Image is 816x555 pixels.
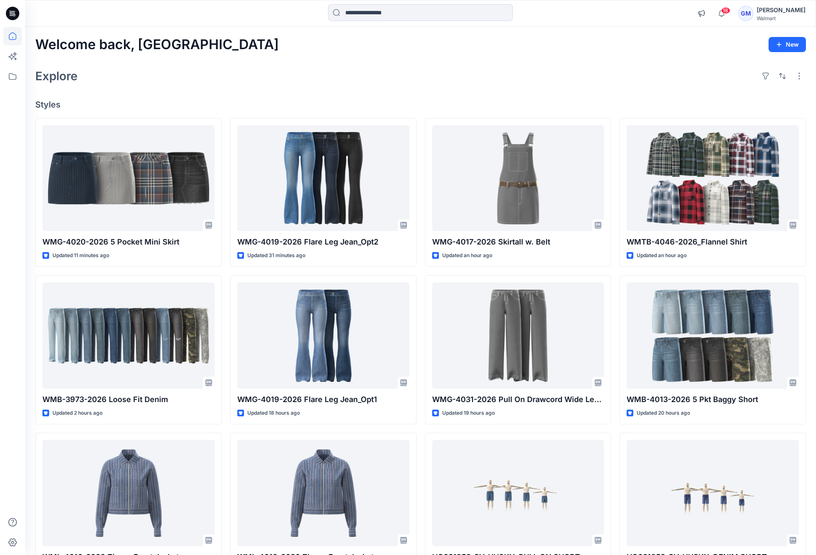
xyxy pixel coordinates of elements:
[42,394,215,405] p: WMB-3973-2026 Loose Fit Denim
[237,440,409,546] a: WML-4016-2026 Zipper Front Jacket
[237,236,409,248] p: WMG-4019-2026 Flare Leg Jean_Opt2
[432,440,604,546] a: HQ021853_GV_HUSKY_PULL ON SHORT
[432,236,604,248] p: WMG-4017-2026 Skirtall w. Belt
[757,15,806,21] div: Walmart
[42,282,215,388] a: WMB-3973-2026 Loose Fit Denim
[432,125,604,231] a: WMG-4017-2026 Skirtall w. Belt
[247,409,300,418] p: Updated 18 hours ago
[757,5,806,15] div: [PERSON_NAME]
[637,251,687,260] p: Updated an hour ago
[627,282,799,388] a: WMB-4013-2026 5 Pkt Baggy Short
[35,69,78,83] h2: Explore
[42,440,215,546] a: WML-4016-2026 Zipper Front Jacket
[769,37,806,52] button: New
[237,125,409,231] a: WMG-4019-2026 Flare Leg Jean_Opt2
[237,282,409,388] a: WMG-4019-2026 Flare Leg Jean_Opt1
[627,236,799,248] p: WMTB-4046-2026_Flannel Shirt
[627,125,799,231] a: WMTB-4046-2026_Flannel Shirt
[35,37,279,53] h2: Welcome back, [GEOGRAPHIC_DATA]
[247,251,305,260] p: Updated 31 minutes ago
[35,100,806,110] h4: Styles
[52,251,109,260] p: Updated 11 minutes ago
[738,6,753,21] div: GM
[627,440,799,546] a: HQ021852_GV_HUSKY_DENIM SHORT
[637,409,690,418] p: Updated 20 hours ago
[42,125,215,231] a: WMG-4020-2026 5 Pocket Mini Skirt
[237,394,409,405] p: WMG-4019-2026 Flare Leg Jean_Opt1
[442,409,495,418] p: Updated 19 hours ago
[432,282,604,388] a: WMG-4031-2026 Pull On Drawcord Wide Leg_Opt3
[52,409,102,418] p: Updated 2 hours ago
[432,394,604,405] p: WMG-4031-2026 Pull On Drawcord Wide Leg_Opt3
[42,236,215,248] p: WMG-4020-2026 5 Pocket Mini Skirt
[627,394,799,405] p: WMB-4013-2026 5 Pkt Baggy Short
[721,7,730,14] span: 18
[442,251,492,260] p: Updated an hour ago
